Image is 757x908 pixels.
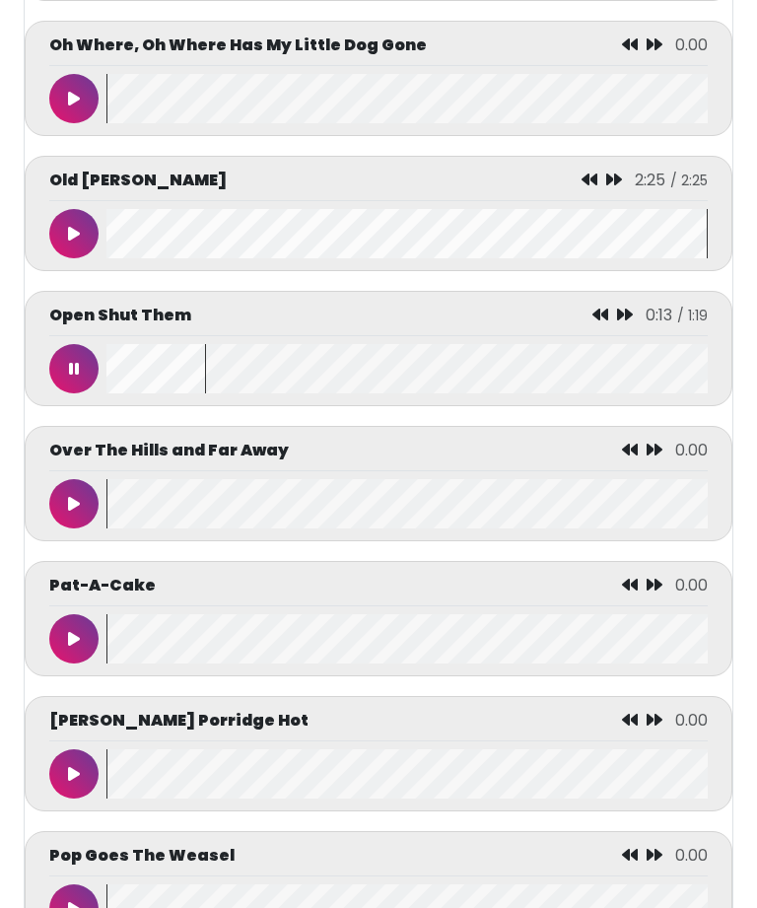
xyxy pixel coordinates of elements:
p: Oh Where, Oh Where Has My Little Dog Gone [49,34,427,57]
p: Pat-A-Cake [49,574,156,597]
p: Over The Hills and Far Away [49,439,289,462]
p: [PERSON_NAME] Porridge Hot [49,709,309,733]
p: Pop Goes The Weasel [49,844,235,868]
span: / 1:19 [677,306,708,325]
span: 0.00 [675,574,708,596]
p: Old [PERSON_NAME] [49,169,227,192]
span: 0.00 [675,709,708,732]
span: / 2:25 [670,171,708,190]
span: 0.00 [675,34,708,56]
span: 0.00 [675,439,708,461]
span: 0:13 [646,304,672,326]
p: Open Shut Them [49,304,191,327]
span: 2:25 [635,169,665,191]
span: 0.00 [675,844,708,867]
